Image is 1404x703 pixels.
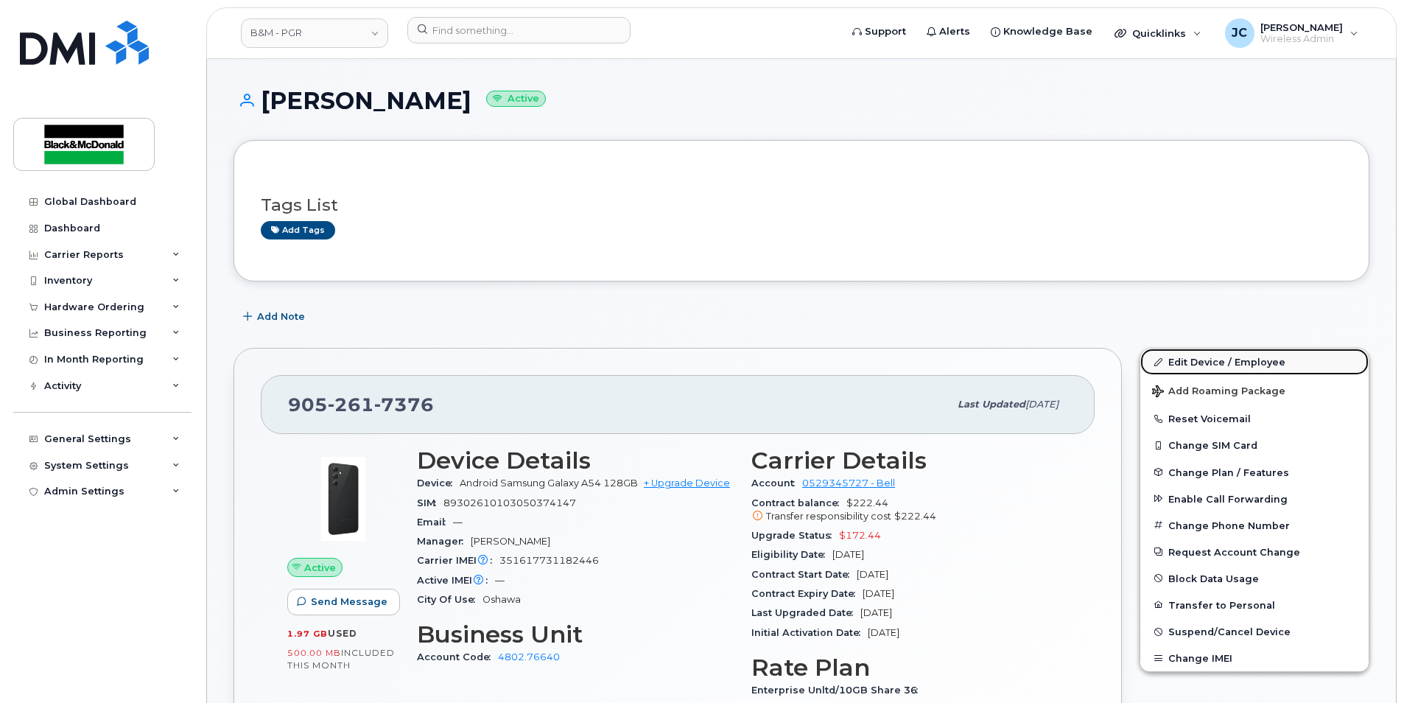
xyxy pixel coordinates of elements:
[257,309,305,323] span: Add Note
[234,304,317,330] button: Add Note
[916,17,980,46] a: Alerts
[751,588,863,599] span: Contract Expiry Date
[839,530,881,541] span: $172.44
[842,17,916,46] a: Support
[1140,512,1369,539] button: Change Phone Number
[287,589,400,615] button: Send Message
[1140,539,1369,565] button: Request Account Change
[299,455,387,543] img: image20231002-3703462-17nx3v8.jpeg
[471,536,550,547] span: [PERSON_NAME]
[860,607,892,618] span: [DATE]
[857,569,888,580] span: [DATE]
[417,517,453,528] span: Email
[644,478,730,489] a: + Upgrade Device
[865,24,906,39] span: Support
[894,511,936,522] span: $222.44
[958,399,1025,410] span: Last updated
[751,497,846,508] span: Contract balance
[417,575,495,586] span: Active IMEI
[460,478,638,489] span: Android Samsung Galaxy A54 128GB
[417,536,471,547] span: Manager
[751,607,860,618] span: Last Upgraded Date
[751,549,832,560] span: Eligibility Date
[1168,626,1291,637] span: Suspend/Cancel Device
[1140,645,1369,671] button: Change IMEI
[287,648,341,658] span: 500.00 MB
[1140,405,1369,432] button: Reset Voicemail
[766,511,891,522] span: Transfer responsibility cost
[1140,349,1369,375] a: Edit Device / Employee
[1132,27,1186,39] span: Quicklinks
[868,627,899,638] span: [DATE]
[1168,466,1289,478] span: Change Plan / Features
[287,647,395,671] span: included this month
[417,447,734,474] h3: Device Details
[328,628,357,639] span: used
[980,17,1103,46] a: Knowledge Base
[328,394,374,416] span: 261
[1140,432,1369,458] button: Change SIM Card
[751,654,1068,681] h3: Rate Plan
[751,569,857,580] span: Contract Start Date
[751,530,839,541] span: Upgrade Status
[417,497,443,508] span: SIM
[751,627,868,638] span: Initial Activation Date
[1025,399,1059,410] span: [DATE]
[417,478,460,489] span: Device
[234,88,1369,113] h1: [PERSON_NAME]
[304,561,336,575] span: Active
[751,447,1068,474] h3: Carrier Details
[751,478,802,489] span: Account
[311,595,387,609] span: Send Message
[482,594,521,605] span: Oshawa
[802,478,895,489] a: 0529345727 - Bell
[453,517,463,528] span: —
[261,196,1342,214] h3: Tags List
[1260,21,1343,33] span: [PERSON_NAME]
[1003,24,1092,39] span: Knowledge Base
[443,497,576,508] span: 89302610103050374147
[499,555,599,566] span: 351617731182446
[1215,18,1369,48] div: Jackie Cox
[1168,493,1288,504] span: Enable Call Forwarding
[1232,24,1247,42] span: JC
[407,17,631,43] input: Find something...
[751,497,1068,524] span: $222.44
[241,18,388,48] a: B&M - PGR
[1140,486,1369,512] button: Enable Call Forwarding
[288,394,434,416] span: 905
[417,594,482,605] span: City Of Use
[374,394,434,416] span: 7376
[287,629,328,639] span: 1.97 GB
[1104,18,1212,48] div: Quicklinks
[486,91,546,108] small: Active
[1140,375,1369,405] button: Add Roaming Package
[751,685,925,696] span: Enterprise Unltd/10GB Share 36
[939,24,970,39] span: Alerts
[261,221,335,239] a: Add tags
[1140,565,1369,592] button: Block Data Usage
[417,621,734,648] h3: Business Unit
[1140,592,1369,618] button: Transfer to Personal
[1140,618,1369,645] button: Suspend/Cancel Device
[498,651,560,662] a: 4802.76640
[1260,33,1343,45] span: Wireless Admin
[417,651,498,662] span: Account Code
[1140,459,1369,486] button: Change Plan / Features
[417,555,499,566] span: Carrier IMEI
[832,549,864,560] span: [DATE]
[863,588,894,599] span: [DATE]
[495,575,505,586] span: —
[1152,385,1285,399] span: Add Roaming Package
